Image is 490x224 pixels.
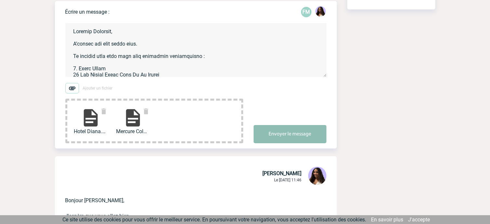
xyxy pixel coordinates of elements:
[301,7,311,17] p: FM
[254,125,326,143] button: Envoyer le message
[83,86,113,91] span: Ajouter un fichier
[74,128,108,134] span: Hotel Diana.pdf...
[263,170,302,176] span: [PERSON_NAME]
[63,217,366,223] span: Ce site utilise des cookies pour vous offrir le meilleur service. En poursuivant votre navigation...
[142,107,150,115] img: delete.svg
[315,6,326,17] img: 131234-0.jpg
[274,178,302,182] span: Le [DATE] 11:46
[308,167,326,185] img: 131234-0.jpg
[408,217,430,223] a: J'accepte
[65,9,110,15] p: Écrire un message :
[371,217,404,223] a: En savoir plus
[80,107,101,128] img: file-document.svg
[100,107,108,115] img: delete.svg
[315,6,326,18] div: Jessica NETO BOGALHO
[123,107,143,128] img: file-document.svg
[116,128,150,134] span: Mercure Colmar Centr...
[301,7,311,17] div: Florence MATHIEU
